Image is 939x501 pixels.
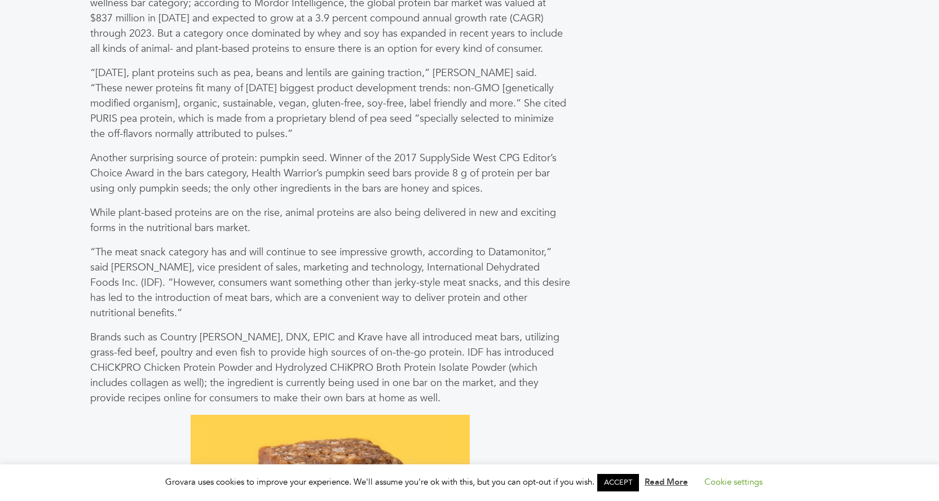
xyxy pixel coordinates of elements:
[645,476,688,487] a: Read More
[90,330,571,406] p: Brands such as Country [PERSON_NAME], DNX, EPIC and Krave have all introduced meat bars, utilizin...
[90,205,571,236] p: While plant-based proteins are on the rise, animal proteins are also being delivered in new and e...
[90,245,571,321] p: “The meat snack category has and will continue to see impressive growth, according to Datamonitor...
[704,476,762,487] a: Cookie settings
[90,65,571,141] p: “[DATE], plant proteins such as pea, beans and lentils are gaining traction,” [PERSON_NAME] said....
[90,150,571,196] p: Another surprising source of protein: pumpkin seed. Winner of the 2017 SupplySide West CPG Editor...
[597,474,639,491] a: ACCEPT
[165,476,774,487] span: Grovara uses cookies to improve your experience. We'll assume you're ok with this, but you can op...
